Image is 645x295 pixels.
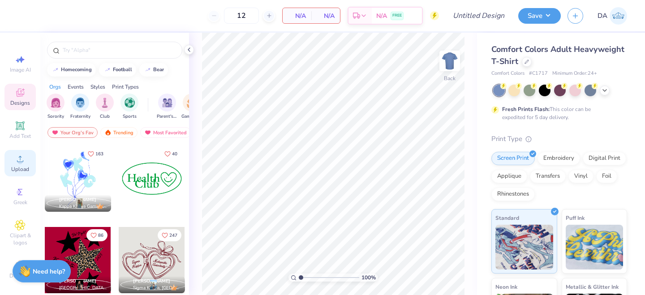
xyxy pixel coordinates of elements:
div: Orgs [49,83,61,91]
button: Like [160,148,181,160]
button: filter button [96,94,114,120]
img: Club Image [100,98,110,108]
a: DA [598,7,627,25]
span: Sports [123,113,137,120]
span: 86 [98,233,103,238]
button: Save [518,8,561,24]
img: Damarys Aceituno [610,7,627,25]
div: football [113,67,132,72]
span: 163 [95,152,103,156]
span: FREE [392,13,402,19]
span: Designs [10,99,30,107]
div: Trending [100,127,138,138]
div: Transfers [530,170,566,183]
button: filter button [181,94,202,120]
span: Game Day [181,113,202,120]
img: trend_line.gif [52,67,59,73]
div: Styles [90,83,105,91]
span: Parent's Weekend [157,113,177,120]
div: filter for Sports [120,94,138,120]
div: Foil [596,170,617,183]
span: Upload [11,166,29,173]
button: Like [158,229,181,241]
div: filter for Club [96,94,114,120]
div: This color can be expedited for 5 day delivery. [502,105,612,121]
button: Like [84,148,107,160]
img: trend_line.gif [104,67,111,73]
div: Digital Print [583,152,626,165]
div: filter for Game Day [181,94,202,120]
img: trend_line.gif [144,67,151,73]
button: bear [139,63,168,77]
span: Greek [13,199,27,206]
span: Metallic & Glitter Ink [566,282,619,291]
img: Puff Ink [566,225,623,269]
img: most_fav.gif [52,129,59,136]
span: [PERSON_NAME] [59,278,96,284]
span: Sorority [47,113,64,120]
div: filter for Fraternity [70,94,90,120]
div: Screen Print [491,152,535,165]
span: Club [100,113,110,120]
span: 247 [169,233,177,238]
div: Applique [491,170,527,183]
span: 40 [172,152,177,156]
span: N/A [288,11,306,21]
span: N/A [317,11,335,21]
div: bear [153,67,164,72]
div: Embroidery [537,152,580,165]
span: # C1717 [529,70,548,77]
span: Clipart & logos [4,232,36,246]
div: Back [444,74,456,82]
button: homecoming [47,63,96,77]
img: Sorority Image [51,98,61,108]
span: Kappa Kappa Gamma, [GEOGRAPHIC_DATA] [59,203,107,210]
span: [GEOGRAPHIC_DATA], [US_STATE][GEOGRAPHIC_DATA] [GEOGRAPHIC_DATA] [59,285,107,291]
div: filter for Sorority [47,94,64,120]
img: Back [441,52,459,70]
div: Your Org's Fav [47,127,98,138]
span: Neon Ink [495,282,517,291]
img: Standard [495,225,553,269]
strong: Need help? [33,267,65,276]
img: trending.gif [104,129,112,136]
span: Comfort Colors Adult Heavyweight T-Shirt [491,44,624,67]
input: Try "Alpha" [62,46,176,55]
img: most_fav.gif [144,129,151,136]
span: Image AI [10,66,31,73]
span: Decorate [9,272,31,279]
button: filter button [157,94,177,120]
div: homecoming [61,67,92,72]
span: N/A [376,11,387,21]
span: 100 % [361,274,376,282]
span: [PERSON_NAME] [59,197,96,203]
img: Parent's Weekend Image [162,98,172,108]
div: Events [68,83,84,91]
span: Minimum Order: 24 + [552,70,597,77]
button: filter button [47,94,64,120]
img: Fraternity Image [75,98,85,108]
button: Like [86,229,107,241]
div: filter for Parent's Weekend [157,94,177,120]
button: filter button [70,94,90,120]
img: Game Day Image [187,98,197,108]
span: Fraternity [70,113,90,120]
span: Add Text [9,133,31,140]
strong: Fresh Prints Flash: [502,106,550,113]
input: Untitled Design [446,7,512,25]
span: Puff Ink [566,213,585,222]
span: Sigma Kappa, [GEOGRAPHIC_DATA] [133,285,181,291]
img: Sports Image [125,98,135,108]
div: Print Type [491,134,627,144]
div: Vinyl [568,170,593,183]
input: – – [224,8,259,24]
div: Most Favorited [140,127,191,138]
span: Comfort Colors [491,70,525,77]
span: Standard [495,213,519,222]
button: filter button [120,94,138,120]
span: [PERSON_NAME] [133,278,170,284]
div: Print Types [112,83,139,91]
span: DA [598,11,607,21]
button: football [99,63,136,77]
div: Rhinestones [491,188,535,201]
